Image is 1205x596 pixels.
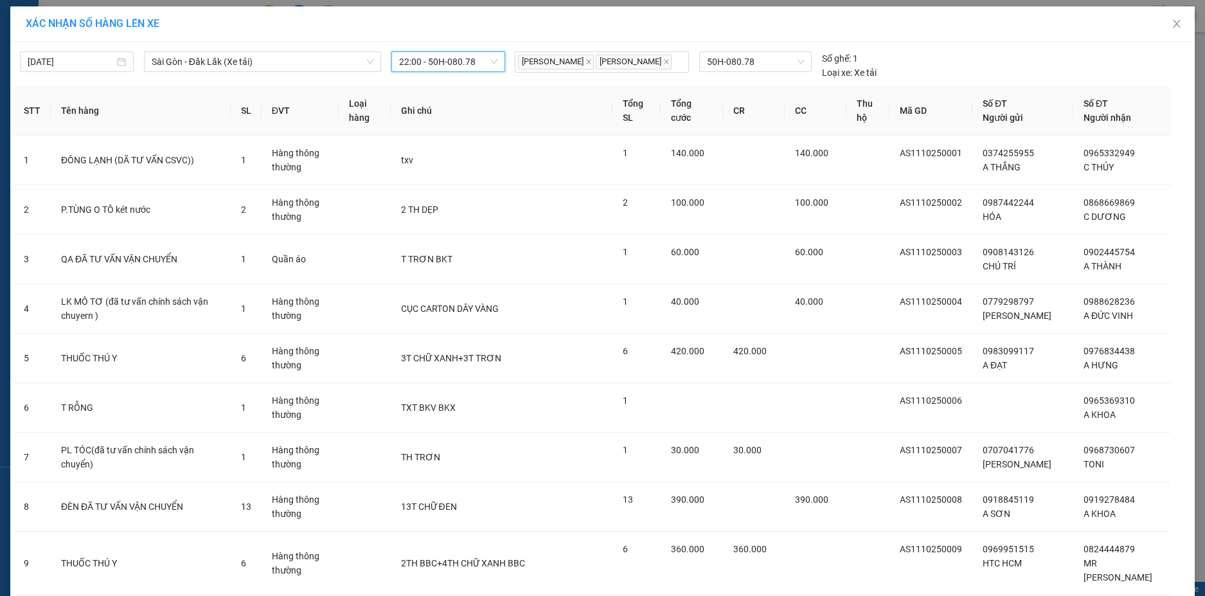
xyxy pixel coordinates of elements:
span: TONI [1084,459,1104,469]
span: 0902445754 [1084,247,1135,257]
span: 1 [241,155,246,165]
span: 1 [241,402,246,413]
th: CR [723,86,785,136]
span: 2 [623,197,628,208]
span: 1 [241,254,246,264]
span: 420.000 [733,346,767,356]
td: THUỐC THÚ Y [51,334,231,383]
td: Hàng thông thường [262,334,339,383]
span: 0968730607 [1084,445,1135,455]
span: 0969951515 [983,544,1034,554]
td: QA ĐÃ TƯ VẤN VẬN CHUYỂN [51,235,231,284]
span: A THẮNG [983,162,1021,172]
span: 30.000 [671,445,699,455]
span: Số ĐT [1084,98,1108,109]
span: 390.000 [795,494,828,505]
span: 0965369310 [1084,395,1135,406]
span: 2 TH DẸP [401,204,438,215]
span: 13 [623,494,633,505]
span: 30.000 [733,445,762,455]
span: 1 [623,395,628,406]
span: Số ghế: [822,51,851,66]
span: 6 [241,353,246,363]
span: 6 [623,346,628,356]
span: AS1110250001 [900,148,962,158]
span: 140.000 [795,148,828,158]
span: 390.000 [671,494,704,505]
span: 60.000 [671,247,699,257]
span: TXT BKV BKX [401,402,456,413]
span: 1 [623,148,628,158]
td: Hàng thông thường [262,532,339,595]
span: 0824444879 [1084,544,1135,554]
input: 11/10/2025 [28,55,114,69]
td: 3 [13,235,51,284]
th: CC [785,86,846,136]
span: 60.000 [795,247,823,257]
span: [PERSON_NAME] [983,459,1051,469]
td: Hàng thông thường [262,383,339,433]
th: Tổng SL [612,86,660,136]
td: P.TÙNG O TÔ két nước [51,185,231,235]
span: A KHOA [1084,410,1116,420]
span: 1 [623,247,628,257]
th: Thu hộ [846,86,889,136]
span: 1 [623,445,628,455]
td: PL TÓC(đã tư vấn chính sách vận chuyển) [51,433,231,482]
div: Xe tải [822,66,877,80]
td: ĐÈN ĐÃ TƯ VẤN VẬN CHUYỂN [51,482,231,532]
span: [PERSON_NAME] [983,311,1051,321]
span: C THỦY [1084,162,1114,172]
span: close [585,59,592,65]
span: 1 [241,452,246,462]
span: 140.000 [671,148,704,158]
span: 6 [623,544,628,554]
span: 0919278484 [1084,494,1135,505]
span: down [366,58,374,66]
th: STT [13,86,51,136]
td: 5 [13,334,51,383]
span: 3T CHỮ XANH+3T TRƠN [401,353,501,363]
td: 8 [13,482,51,532]
span: CHÚ TRÍ [983,261,1016,271]
span: HTC HCM [983,558,1022,568]
span: AS1110250002 [900,197,962,208]
td: 1 [13,136,51,185]
div: 1 [822,51,858,66]
td: Hàng thông thường [262,433,339,482]
span: 100.000 [671,197,704,208]
span: 0918845119 [983,494,1034,505]
span: A ĐẠT [983,360,1007,370]
span: MR [PERSON_NAME] [1084,558,1152,582]
th: SL [231,86,262,136]
span: [PERSON_NAME] [596,55,672,69]
span: 0779298797 [983,296,1034,307]
th: ĐVT [262,86,339,136]
span: [PERSON_NAME] [518,55,594,69]
span: AS1110250003 [900,247,962,257]
span: close [663,59,670,65]
span: T TRƠN BKT [401,254,452,264]
th: Tổng cước [661,86,723,136]
span: TH TRƠN [401,452,440,462]
span: AS1110250007 [900,445,962,455]
span: 360.000 [671,544,704,554]
td: 9 [13,532,51,595]
span: 2TH BBC+4TH CHỮ XANH BBC [401,558,525,568]
td: 6 [13,383,51,433]
td: 7 [13,433,51,482]
span: 13 [241,501,251,512]
span: AS1110250008 [900,494,962,505]
span: txv [401,155,413,165]
td: Hàng thông thường [262,482,339,532]
span: 1 [241,303,246,314]
span: A HƯNG [1084,360,1118,370]
td: 2 [13,185,51,235]
span: 1 [623,296,628,307]
span: A ĐỨC VINH [1084,311,1133,321]
span: 360.000 [733,544,767,554]
th: Mã GD [889,86,972,136]
span: Người nhận [1084,113,1131,123]
span: HÓA [983,212,1001,222]
span: 0988628236 [1084,296,1135,307]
